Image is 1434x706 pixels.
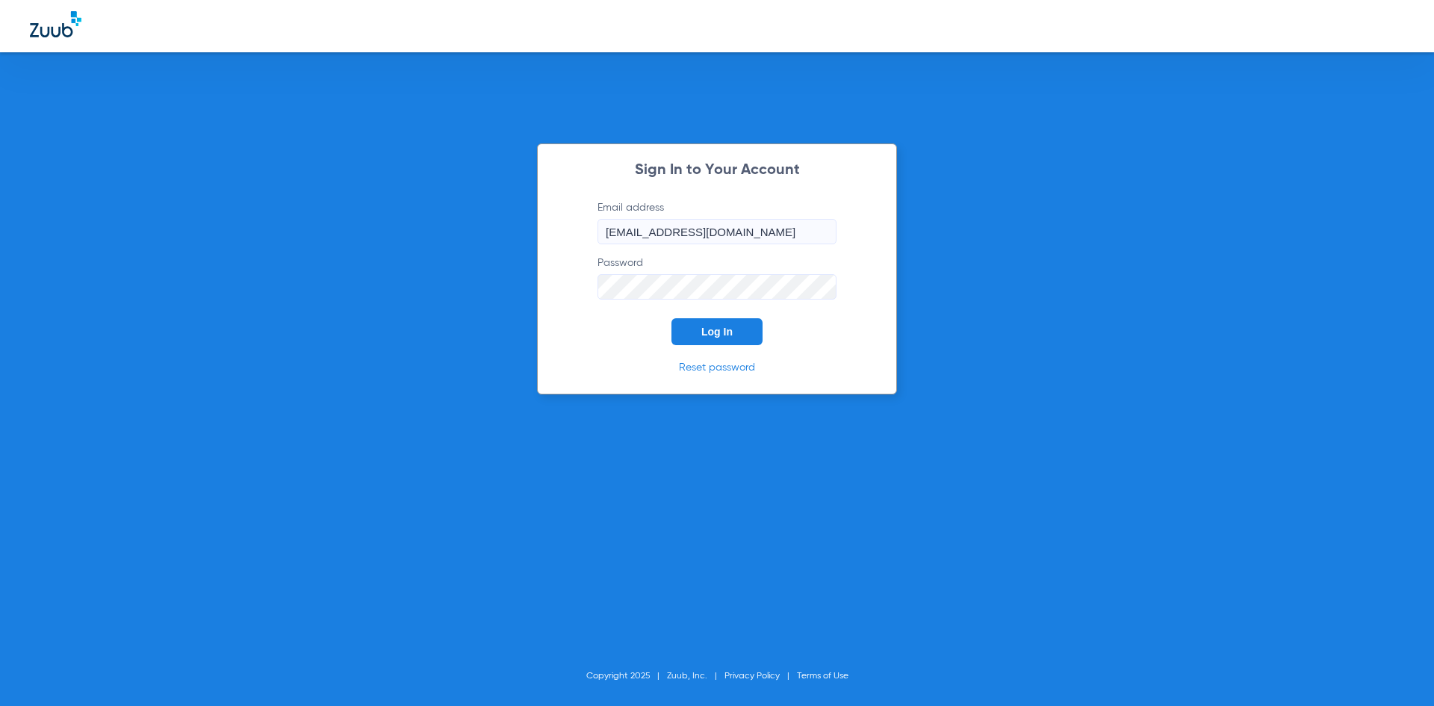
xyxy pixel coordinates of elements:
[679,362,755,373] a: Reset password
[597,219,836,244] input: Email address
[597,256,836,300] label: Password
[597,274,836,300] input: Password
[575,163,859,178] h2: Sign In to Your Account
[671,318,763,345] button: Log In
[701,326,733,338] span: Log In
[1359,634,1434,706] iframe: Chat Widget
[724,672,780,681] a: Privacy Policy
[667,669,724,684] li: Zuub, Inc.
[597,200,836,244] label: Email address
[30,11,81,37] img: Zuub Logo
[586,669,667,684] li: Copyright 2025
[797,672,848,681] a: Terms of Use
